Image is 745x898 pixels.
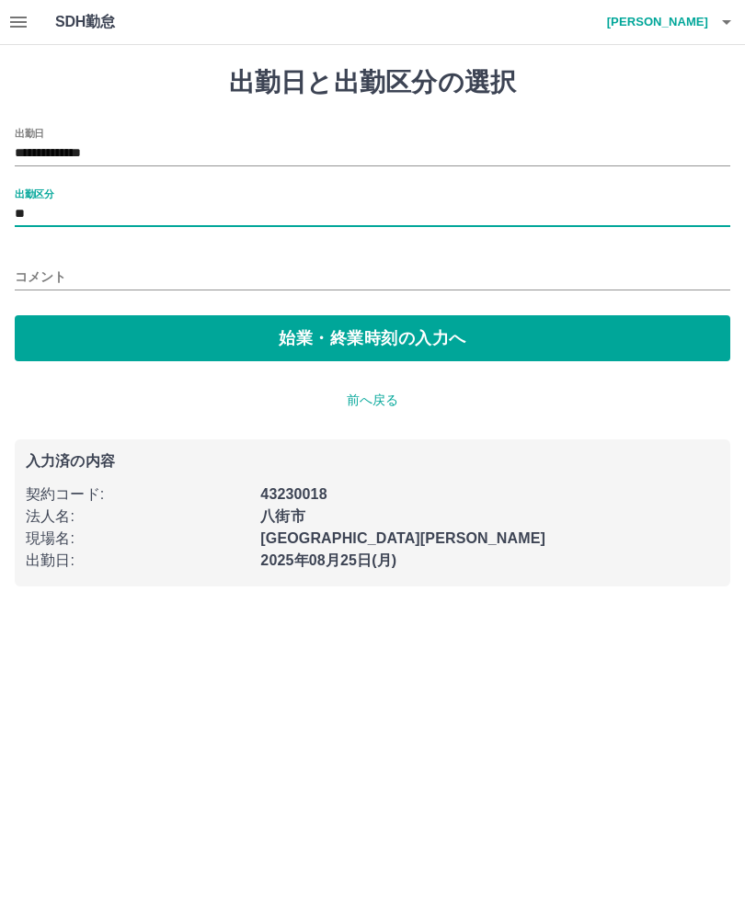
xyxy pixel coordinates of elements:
[260,486,327,502] b: 43230018
[15,67,730,98] h1: 出勤日と出勤区分の選択
[26,528,249,550] p: 現場名 :
[260,530,545,546] b: [GEOGRAPHIC_DATA][PERSON_NAME]
[26,550,249,572] p: 出勤日 :
[26,454,719,469] p: 入力済の内容
[26,506,249,528] p: 法人名 :
[260,508,304,524] b: 八街市
[15,315,730,361] button: 始業・終業時刻の入力へ
[26,483,249,506] p: 契約コード :
[15,391,730,410] p: 前へ戻る
[15,187,53,200] label: 出勤区分
[260,552,396,568] b: 2025年08月25日(月)
[15,126,44,140] label: 出勤日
